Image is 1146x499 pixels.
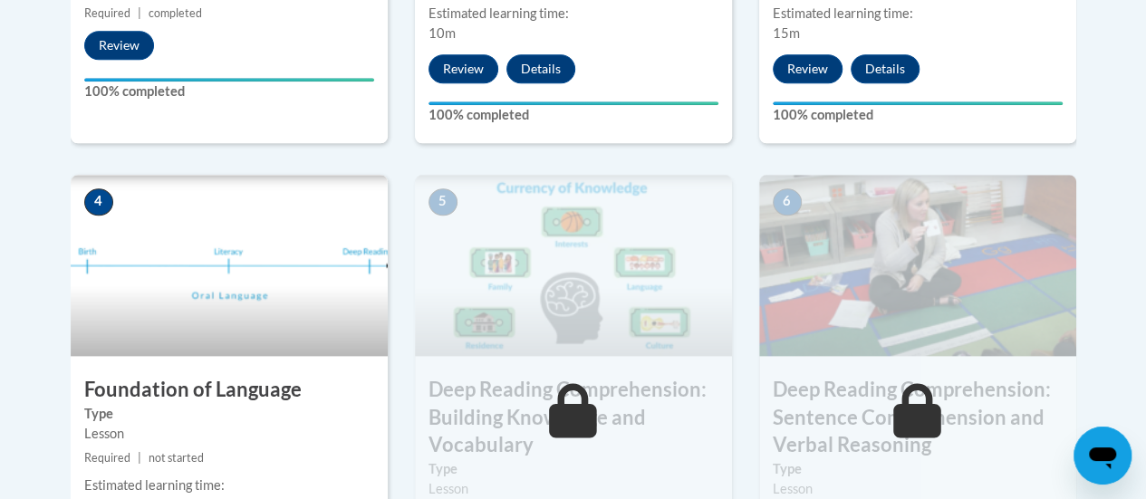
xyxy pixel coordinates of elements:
[71,175,388,356] img: Course Image
[429,459,718,479] label: Type
[84,31,154,60] button: Review
[84,475,374,495] div: Estimated learning time:
[149,6,202,20] span: completed
[138,6,141,20] span: |
[84,78,374,82] div: Your progress
[773,4,1063,24] div: Estimated learning time:
[429,479,718,499] div: Lesson
[773,105,1063,125] label: 100% completed
[84,6,130,20] span: Required
[773,188,802,216] span: 6
[429,101,718,105] div: Your progress
[415,376,732,459] h3: Deep Reading Comprehension: Building Knowledge and Vocabulary
[84,451,130,465] span: Required
[149,451,204,465] span: not started
[773,25,800,41] span: 15m
[415,175,732,356] img: Course Image
[84,82,374,101] label: 100% completed
[84,424,374,444] div: Lesson
[506,54,575,83] button: Details
[84,404,374,424] label: Type
[773,459,1063,479] label: Type
[851,54,920,83] button: Details
[773,479,1063,499] div: Lesson
[429,188,457,216] span: 5
[773,101,1063,105] div: Your progress
[84,188,113,216] span: 4
[138,451,141,465] span: |
[429,25,456,41] span: 10m
[759,175,1076,356] img: Course Image
[71,376,388,404] h3: Foundation of Language
[429,105,718,125] label: 100% completed
[1074,427,1132,485] iframe: Button to launch messaging window
[759,376,1076,459] h3: Deep Reading Comprehension: Sentence Comprehension and Verbal Reasoning
[773,54,843,83] button: Review
[429,4,718,24] div: Estimated learning time:
[429,54,498,83] button: Review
